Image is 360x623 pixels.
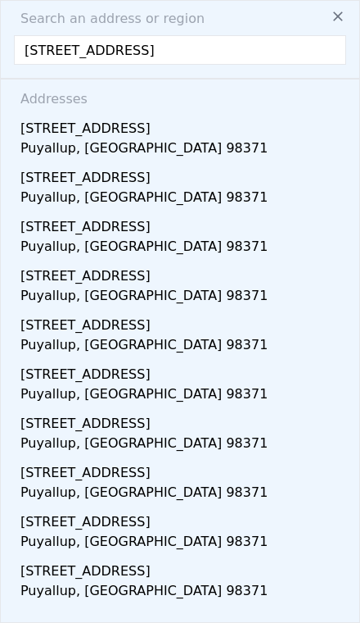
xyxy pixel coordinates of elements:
div: [STREET_ADDRESS] [20,260,346,286]
div: Puyallup, [GEOGRAPHIC_DATA] 98371 [20,581,346,604]
div: [STREET_ADDRESS] [20,358,346,384]
div: [STREET_ADDRESS] [20,407,346,434]
div: Puyallup, [GEOGRAPHIC_DATA] 98371 [20,532,346,555]
div: [STREET_ADDRESS] [20,211,346,237]
div: [STREET_ADDRESS] [20,161,346,188]
div: Puyallup, [GEOGRAPHIC_DATA] 98371 [20,237,346,260]
div: Puyallup, [GEOGRAPHIC_DATA] 98371 [20,434,346,457]
div: Addresses [14,80,346,112]
div: [STREET_ADDRESS] [20,309,346,335]
div: [STREET_ADDRESS] [20,112,346,139]
div: Puyallup, [GEOGRAPHIC_DATA] 98371 [20,384,346,407]
div: [STREET_ADDRESS] [20,457,346,483]
span: Search an address or region [7,9,205,29]
div: Puyallup, [GEOGRAPHIC_DATA] 98371 [20,188,346,211]
div: Puyallup, [GEOGRAPHIC_DATA] 98371 [20,483,346,506]
div: [STREET_ADDRESS] [20,506,346,532]
div: Puyallup, [GEOGRAPHIC_DATA] 98371 [20,139,346,161]
div: Puyallup, [GEOGRAPHIC_DATA] 98371 [20,286,346,309]
div: Puyallup, [GEOGRAPHIC_DATA] 98371 [20,335,346,358]
div: [STREET_ADDRESS] [20,555,346,581]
